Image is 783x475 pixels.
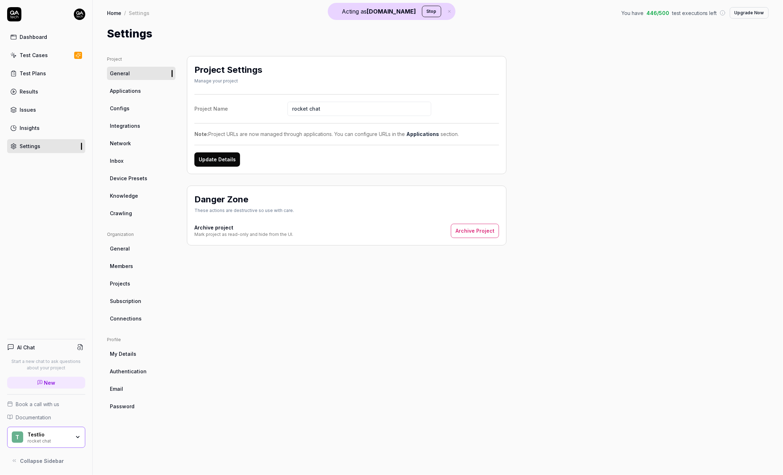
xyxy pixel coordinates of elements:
h2: Danger Zone [194,193,248,206]
div: Test Cases [20,51,48,59]
div: Project [107,56,176,62]
span: Connections [110,315,142,322]
button: Update Details [194,152,240,167]
a: Authentication [107,365,176,378]
strong: Note: [194,131,208,137]
a: Settings [7,139,85,153]
a: Configs [107,102,176,115]
span: My Details [110,350,136,358]
a: Device Presets [107,172,176,185]
span: New [44,379,56,386]
img: 7ccf6c19-61ad-4a6c-8811-018b02a1b829.jpg [74,9,85,20]
a: General [107,242,176,255]
a: Test Plans [7,66,85,80]
h4: Archive project [194,224,293,231]
a: Projects [107,277,176,290]
a: Test Cases [7,48,85,62]
div: These actions are destructive so use with care. [194,207,294,214]
span: You have [621,9,644,17]
a: Network [107,137,176,150]
a: Members [107,259,176,273]
a: Email [107,382,176,395]
div: Results [20,88,38,95]
div: Project Name [194,105,288,112]
a: Applications [107,84,176,97]
div: Settings [20,142,40,150]
a: Book a call with us [7,400,85,408]
a: Applications [406,131,439,137]
span: Integrations [110,122,140,130]
a: Connections [107,312,176,325]
span: Applications [110,87,141,95]
button: Archive Project [451,224,499,238]
span: Subscription [110,297,141,305]
a: Password [107,400,176,413]
span: T [12,431,23,443]
div: Issues [20,106,36,113]
span: Device Presets [110,175,147,182]
p: Start a new chat to ask questions about your project [7,358,85,371]
h1: Settings [107,26,152,42]
a: Insights [7,121,85,135]
div: / [124,9,126,16]
div: rocket chat [27,438,70,443]
div: Project URLs are now managed through applications. You can configure URLs in the section. [194,130,499,138]
a: Results [7,85,85,98]
span: Email [110,385,123,393]
span: Collapse Sidebar [20,457,64,465]
a: Knowledge [107,189,176,202]
span: Inbox [110,157,123,165]
button: Upgrade Now [730,7,769,19]
div: Organization [107,231,176,238]
span: Authentication [110,368,147,375]
span: Documentation [16,414,51,421]
input: Project Name [288,102,431,116]
div: Test Plans [20,70,46,77]
span: Crawling [110,209,132,217]
div: Settings [129,9,149,16]
span: Book a call with us [16,400,59,408]
a: Home [107,9,121,16]
div: Insights [20,124,40,132]
span: test executions left [672,9,717,17]
h4: AI Chat [17,344,35,351]
a: My Details [107,347,176,360]
span: Projects [110,280,130,287]
a: Integrations [107,119,176,132]
span: Members [110,262,133,270]
div: Manage your project [194,78,262,84]
div: Testlio [27,431,70,438]
span: General [110,70,130,77]
a: Subscription [107,294,176,308]
a: New [7,377,85,389]
button: TTestliorocket chat [7,427,85,448]
span: Configs [110,105,129,112]
a: Documentation [7,414,85,421]
span: General [110,245,130,252]
div: Dashboard [20,33,47,41]
span: Network [110,140,131,147]
a: Crawling [107,207,176,220]
span: Knowledge [110,192,138,199]
a: General [107,67,176,80]
span: Password [110,403,134,410]
span: 446 / 500 [646,9,669,17]
div: Mark project as read-only and hide from the UI. [194,231,293,238]
div: Profile [107,337,176,343]
h2: Project Settings [194,64,262,76]
a: Issues [7,103,85,117]
button: Collapse Sidebar [7,454,85,468]
a: Inbox [107,154,176,167]
a: Dashboard [7,30,85,44]
button: Stop [422,6,441,17]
